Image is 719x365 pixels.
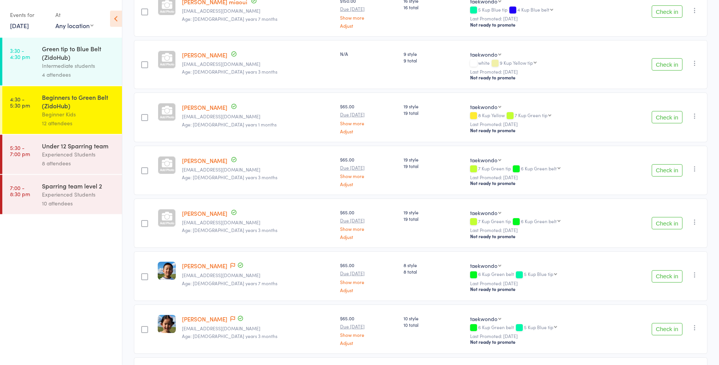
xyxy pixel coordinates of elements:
[182,8,334,13] small: cmiaoui@gmail.com
[652,217,682,229] button: Check in
[340,209,397,239] div: $65.00
[10,96,30,108] time: 4:30 - 5:30 pm
[340,6,397,12] small: Due [DATE]
[652,270,682,283] button: Check in
[182,333,277,339] span: Age: [DEMOGRAPHIC_DATA] years 3 months
[521,219,557,224] div: 6 Kup Green belt
[182,114,334,119] small: 2cathy.lai@gmail.com
[652,323,682,335] button: Check in
[340,121,397,126] a: Show more
[10,47,30,60] time: 3:30 - 4:30 pm
[470,69,613,74] small: Last Promoted: [DATE]
[42,110,115,119] div: Beginner Kids
[42,119,115,128] div: 12 attendees
[517,7,549,12] div: 4 Kup Blue belt
[340,165,397,170] small: Due [DATE]
[42,93,115,110] div: Beginners to Green Belt (ZidoHub)
[404,50,464,57] span: 9 style
[10,21,29,30] a: [DATE]
[42,44,115,61] div: Green tip to Blue Belt (ZidoHub)
[470,74,613,81] div: Not ready to promote
[182,167,334,172] small: maymaychui@gmail.com
[182,326,334,331] small: gr8sydney@gmail.com
[404,109,464,116] span: 19 total
[42,159,115,168] div: 8 attendees
[340,23,397,28] a: Adjust
[470,50,497,58] div: taekwondo
[524,271,553,276] div: 5 Kup Blue tip
[42,150,115,159] div: Experienced Students
[340,112,397,117] small: Due [DATE]
[521,166,557,171] div: 6 Kup Green belt
[42,61,115,70] div: Intermediate students
[42,141,115,150] div: Under 12 Sparring team
[10,185,30,197] time: 7:00 - 8:30 pm
[404,57,464,64] span: 9 total
[182,280,277,286] span: Age: [DEMOGRAPHIC_DATA] years 7 months
[652,5,682,18] button: Check in
[470,325,613,331] div: 6 Kup Green belt
[340,332,397,337] a: Show more
[470,281,613,286] small: Last Promoted: [DATE]
[182,68,277,75] span: Age: [DEMOGRAPHIC_DATA] years 3 months
[470,7,613,13] div: 5 Kup Blue tip
[340,103,397,133] div: $65.00
[42,182,115,190] div: Sparring team level 2
[500,60,533,65] div: 9 Kup Yellow tip
[182,220,334,225] small: maymaychui@gmail.com
[652,58,682,71] button: Check in
[2,135,122,174] a: 5:30 -7:00 pmUnder 12 Sparring teamExperienced Students8 attendees
[2,38,122,86] a: 3:30 -4:30 pmGreen tip to Blue Belt (ZidoHub)Intermediate students4 attendees
[10,145,30,157] time: 5:30 - 7:00 pm
[470,227,613,233] small: Last Promoted: [DATE]
[182,227,277,233] span: Age: [DEMOGRAPHIC_DATA] years 3 months
[340,129,397,134] a: Adjust
[10,8,48,21] div: Events for
[182,315,227,323] a: [PERSON_NAME]
[182,272,334,278] small: gr8sydney@gmail.com
[470,219,613,225] div: 7 Kup Green tip
[470,271,613,278] div: 6 Kup Green belt
[42,190,115,199] div: Experienced Students
[2,175,122,214] a: 7:00 -8:30 pmSparring team level 2Experienced Students10 attendees
[404,262,464,268] span: 8 style
[470,315,497,323] div: taekwondo
[42,70,115,79] div: 4 attendees
[470,121,613,127] small: Last Promoted: [DATE]
[42,199,115,208] div: 10 attendees
[470,339,613,345] div: Not ready to promote
[2,86,122,134] a: 4:30 -5:30 pmBeginners to Green Belt (ZidoHub)Beginner Kids12 attendees
[340,262,397,292] div: $65.00
[470,103,497,111] div: taekwondo
[470,16,613,21] small: Last Promoted: [DATE]
[470,262,497,269] div: taekwondo
[404,163,464,169] span: 19 total
[470,175,613,180] small: Last Promoted: [DATE]
[470,166,613,172] div: 7 Kup Green tip
[55,8,93,21] div: At
[340,15,397,20] a: Show more
[404,215,464,222] span: 19 total
[404,209,464,215] span: 19 style
[340,324,397,329] small: Due [DATE]
[340,218,397,223] small: Due [DATE]
[652,164,682,177] button: Check in
[470,60,613,67] div: white
[470,127,613,133] div: Not ready to promote
[470,233,613,239] div: Not ready to promote
[182,174,277,180] span: Age: [DEMOGRAPHIC_DATA] years 3 months
[55,21,93,30] div: Any location
[182,121,277,128] span: Age: [DEMOGRAPHIC_DATA] years 1 months
[340,173,397,178] a: Show more
[340,271,397,276] small: Due [DATE]
[182,15,277,22] span: Age: [DEMOGRAPHIC_DATA] years 7 months
[340,279,397,284] a: Show more
[182,262,227,270] a: [PERSON_NAME]
[340,50,397,57] div: N/A
[340,182,397,187] a: Adjust
[404,315,464,321] span: 10 style
[182,209,227,217] a: [PERSON_NAME]
[470,180,613,186] div: Not ready to promote
[470,22,613,28] div: Not ready to promote
[470,286,613,292] div: Not ready to promote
